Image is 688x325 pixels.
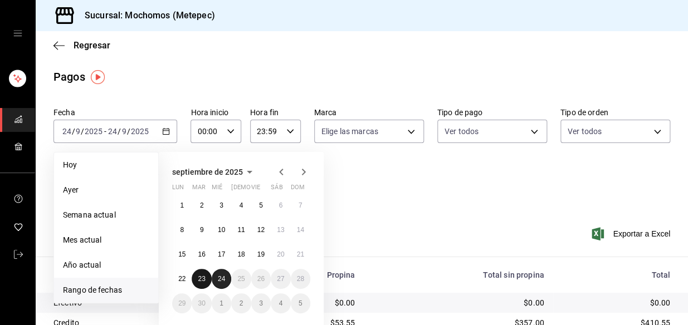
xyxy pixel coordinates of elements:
[218,250,225,258] abbr: 17 de septiembre de 2025
[178,299,186,307] abbr: 29 de septiembre de 2025
[291,184,305,195] abbr: domingo
[271,195,290,215] button: 6 de septiembre de 2025
[72,127,75,136] span: /
[594,227,670,240] button: Exportar a Excel
[212,293,231,313] button: 1 de octubre de 2025
[291,269,310,289] button: 28 de septiembre de 2025
[198,250,205,258] abbr: 16 de septiembre de 2025
[84,127,103,136] input: ----
[198,299,205,307] abbr: 30 de septiembre de 2025
[271,293,290,313] button: 4 de octubre de 2025
[81,127,84,136] span: /
[172,244,192,264] button: 15 de septiembre de 2025
[257,226,265,234] abbr: 12 de septiembre de 2025
[251,195,271,215] button: 5 de septiembre de 2025
[277,226,284,234] abbr: 13 de septiembre de 2025
[445,126,479,137] span: Ver todos
[198,275,205,283] abbr: 23 de septiembre de 2025
[212,195,231,215] button: 3 de septiembre de 2025
[237,226,245,234] abbr: 11 de septiembre de 2025
[62,127,72,136] input: --
[231,293,251,313] button: 2 de octubre de 2025
[299,201,302,209] abbr: 7 de septiembre de 2025
[291,195,310,215] button: 7 de septiembre de 2025
[250,109,301,116] label: Hora fin
[277,250,284,258] abbr: 20 de septiembre de 2025
[74,40,110,51] span: Regresar
[251,220,271,240] button: 12 de septiembre de 2025
[121,127,127,136] input: --
[291,220,310,240] button: 14 de septiembre de 2025
[53,109,177,116] label: Fecha
[251,244,271,264] button: 19 de septiembre de 2025
[172,269,192,289] button: 22 de septiembre de 2025
[63,259,149,271] span: Año actual
[178,275,186,283] abbr: 22 de septiembre de 2025
[212,269,231,289] button: 24 de septiembre de 2025
[53,40,110,51] button: Regresar
[200,201,204,209] abbr: 2 de septiembre de 2025
[192,184,205,195] abbr: martes
[271,220,290,240] button: 13 de septiembre de 2025
[63,209,149,221] span: Semana actual
[172,220,192,240] button: 8 de septiembre de 2025
[297,250,304,258] abbr: 21 de septiembre de 2025
[178,250,186,258] abbr: 15 de septiembre de 2025
[219,299,223,307] abbr: 1 de octubre de 2025
[231,269,251,289] button: 25 de septiembre de 2025
[373,270,544,279] div: Total sin propina
[219,201,223,209] abbr: 3 de septiembre de 2025
[130,127,149,136] input: ----
[562,270,670,279] div: Total
[237,275,245,283] abbr: 25 de septiembre de 2025
[192,220,211,240] button: 9 de septiembre de 2025
[259,299,263,307] abbr: 3 de octubre de 2025
[180,201,184,209] abbr: 1 de septiembre de 2025
[251,269,271,289] button: 26 de septiembre de 2025
[314,109,424,116] label: Marca
[75,127,81,136] input: --
[291,244,310,264] button: 21 de septiembre de 2025
[231,220,251,240] button: 11 de septiembre de 2025
[231,244,251,264] button: 18 de septiembre de 2025
[321,126,378,137] span: Elige las marcas
[192,269,211,289] button: 23 de septiembre de 2025
[291,293,310,313] button: 5 de octubre de 2025
[218,275,225,283] abbr: 24 de septiembre de 2025
[172,165,256,179] button: septiembre de 2025
[63,284,149,296] span: Rango de fechas
[118,127,121,136] span: /
[172,293,192,313] button: 29 de septiembre de 2025
[13,29,22,38] button: open drawer
[192,244,211,264] button: 16 de septiembre de 2025
[53,68,85,85] div: Pagos
[76,9,215,22] h3: Sucursal: Mochomos (Metepec)
[192,293,211,313] button: 30 de septiembre de 2025
[104,127,106,136] span: -
[257,250,265,258] abbr: 19 de septiembre de 2025
[192,195,211,215] button: 2 de septiembre de 2025
[297,275,304,283] abbr: 28 de septiembre de 2025
[63,234,149,246] span: Mes actual
[259,201,263,209] abbr: 5 de septiembre de 2025
[279,299,282,307] abbr: 4 de octubre de 2025
[63,159,149,171] span: Hoy
[200,226,204,234] abbr: 9 de septiembre de 2025
[91,70,105,84] img: Tooltip marker
[251,293,271,313] button: 3 de octubre de 2025
[437,109,547,116] label: Tipo de pago
[277,275,284,283] abbr: 27 de septiembre de 2025
[127,127,130,136] span: /
[212,244,231,264] button: 17 de septiembre de 2025
[231,195,251,215] button: 4 de septiembre de 2025
[560,109,670,116] label: Tipo de orden
[231,184,297,195] abbr: jueves
[237,250,245,258] abbr: 18 de septiembre de 2025
[212,184,222,195] abbr: miércoles
[297,226,304,234] abbr: 14 de septiembre de 2025
[257,275,265,283] abbr: 26 de septiembre de 2025
[218,226,225,234] abbr: 10 de septiembre de 2025
[172,168,243,176] span: septiembre de 2025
